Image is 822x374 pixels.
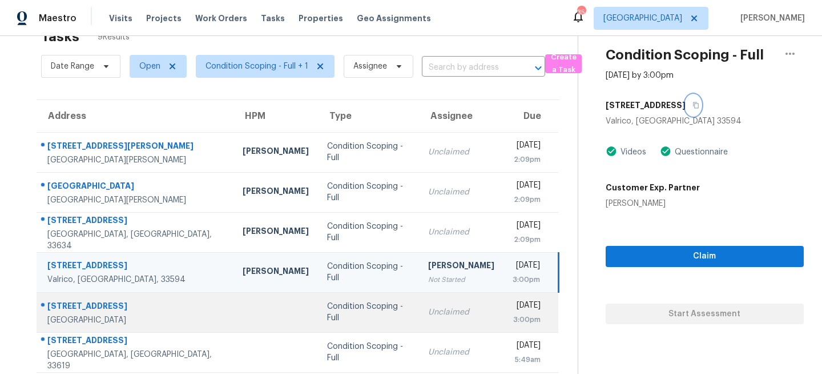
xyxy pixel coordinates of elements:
[47,260,224,274] div: [STREET_ADDRESS]
[513,300,541,314] div: [DATE]
[47,140,224,154] div: [STREET_ADDRESS][PERSON_NAME]
[47,335,224,349] div: [STREET_ADDRESS]
[513,340,541,354] div: [DATE]
[243,145,309,160] div: [PERSON_NAME]
[671,146,728,158] div: Questionnaire
[551,51,576,77] span: Create a Task
[606,182,700,193] h5: Customer Exp. Partner
[603,13,682,24] span: [GEOGRAPHIC_DATA]
[606,70,674,81] div: [DATE] by 3:00pm
[545,54,582,73] button: Create a Task
[606,145,617,157] img: Artifact Present Icon
[513,234,541,245] div: 2:09pm
[47,300,224,315] div: [STREET_ADDRESS]
[327,301,410,324] div: Condition Scoping - Full
[428,146,494,158] div: Unclaimed
[327,341,410,364] div: Condition Scoping - Full
[513,154,541,165] div: 2:09pm
[47,214,224,229] div: [STREET_ADDRESS]
[513,354,541,365] div: 5:49am
[261,14,285,22] span: Tasks
[422,59,513,77] input: Search by address
[513,220,541,234] div: [DATE]
[243,265,309,280] div: [PERSON_NAME]
[513,314,541,325] div: 3:00pm
[47,349,224,372] div: [GEOGRAPHIC_DATA], [GEOGRAPHIC_DATA], 33619
[243,225,309,240] div: [PERSON_NAME]
[98,31,130,43] span: 9 Results
[318,100,419,132] th: Type
[513,180,541,194] div: [DATE]
[428,307,494,318] div: Unclaimed
[606,198,700,209] div: [PERSON_NAME]
[513,274,540,285] div: 3:00pm
[51,61,94,72] span: Date Range
[47,154,224,166] div: [GEOGRAPHIC_DATA][PERSON_NAME]
[615,249,795,264] span: Claim
[353,61,387,72] span: Assignee
[233,100,318,132] th: HPM
[47,194,224,206] div: [GEOGRAPHIC_DATA][PERSON_NAME]
[428,274,494,285] div: Not Started
[39,13,76,24] span: Maestro
[327,261,410,284] div: Condition Scoping - Full
[299,13,343,24] span: Properties
[503,100,559,132] th: Due
[357,13,431,24] span: Geo Assignments
[47,180,224,194] div: [GEOGRAPHIC_DATA]
[577,7,585,18] div: 35
[428,260,494,274] div: [PERSON_NAME]
[139,61,160,72] span: Open
[428,347,494,358] div: Unclaimed
[327,141,410,164] div: Condition Scoping - Full
[146,13,182,24] span: Projects
[41,31,79,42] h2: Tasks
[428,186,494,198] div: Unclaimed
[327,221,410,244] div: Condition Scoping - Full
[617,146,646,158] div: Videos
[513,260,540,274] div: [DATE]
[47,229,224,252] div: [GEOGRAPHIC_DATA], [GEOGRAPHIC_DATA], 33634
[205,61,308,72] span: Condition Scoping - Full + 1
[606,246,804,267] button: Claim
[195,13,247,24] span: Work Orders
[606,100,686,111] h5: [STREET_ADDRESS]
[530,60,546,76] button: Open
[47,315,224,326] div: [GEOGRAPHIC_DATA]
[513,140,541,154] div: [DATE]
[736,13,805,24] span: [PERSON_NAME]
[660,145,671,157] img: Artifact Present Icon
[606,49,764,61] h2: Condition Scoping - Full
[513,194,541,205] div: 2:09pm
[327,181,410,204] div: Condition Scoping - Full
[419,100,503,132] th: Assignee
[37,100,233,132] th: Address
[243,185,309,200] div: [PERSON_NAME]
[686,95,701,116] button: Copy Address
[109,13,132,24] span: Visits
[428,226,494,238] div: Unclaimed
[606,116,804,127] div: Valrico, [GEOGRAPHIC_DATA] 33594
[47,274,224,285] div: Valrico, [GEOGRAPHIC_DATA], 33594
